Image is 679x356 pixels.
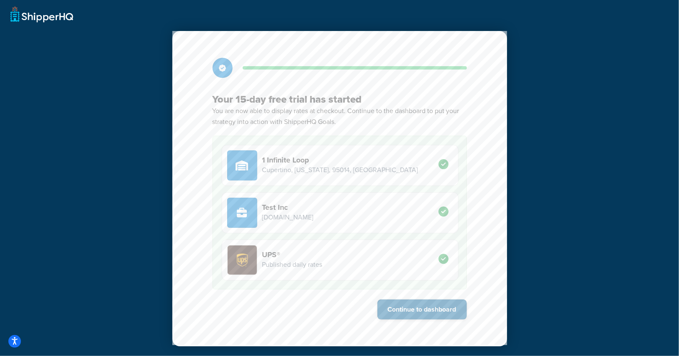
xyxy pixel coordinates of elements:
p: You are now able to display rates at checkout. Continue to the dashboard to put your strategy int... [213,106,467,127]
p: Published daily rates [262,259,323,270]
h4: 1 Infinite Loop [262,155,418,165]
p: Cupertino, [US_STATE], 95014, [GEOGRAPHIC_DATA] [262,165,418,175]
h4: Test Inc [262,203,314,212]
p: [DOMAIN_NAME] [262,212,314,223]
h3: Your 15-day free trial has started [213,93,467,106]
button: Continue to dashboard [377,299,467,320]
h4: UPS® [262,250,323,259]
